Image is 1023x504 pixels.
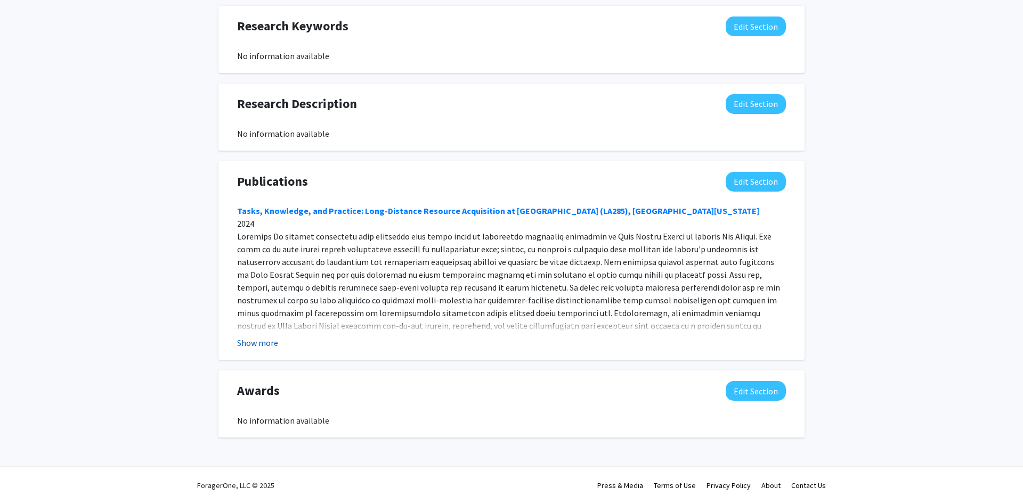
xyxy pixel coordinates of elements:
span: Research Description [237,94,357,113]
button: Edit Research Keywords [726,16,786,36]
a: Contact Us [791,481,826,490]
div: No information available [237,127,786,140]
div: ForagerOne, LLC © 2025 [197,467,274,504]
iframe: Chat [8,456,45,496]
span: Publications [237,172,308,191]
button: Edit Research Description [726,94,786,114]
div: No information available [237,414,786,427]
a: Tasks, Knowledge, and Practice: Long-Distance Resource Acquisition at [GEOGRAPHIC_DATA] (LA285), ... [237,205,759,216]
a: Privacy Policy [707,481,751,490]
button: Edit Publications [726,172,786,192]
button: Edit Awards [726,381,786,401]
span: Research Keywords [237,16,348,36]
a: Terms of Use [654,481,696,490]
div: No information available [237,49,786,62]
span: Awards [237,381,280,400]
a: About [761,481,781,490]
button: Show more [237,336,278,349]
a: Press & Media [597,481,643,490]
